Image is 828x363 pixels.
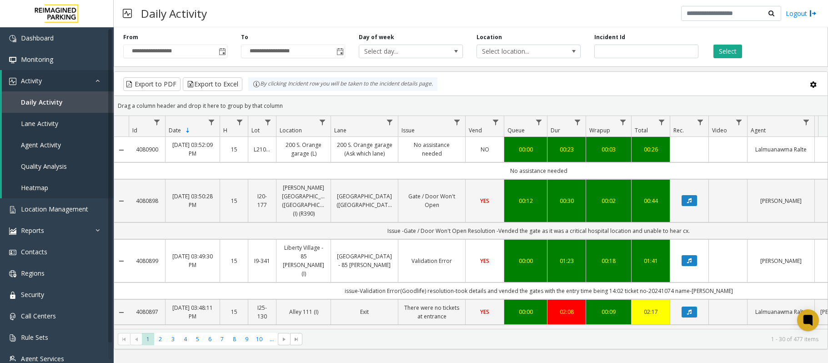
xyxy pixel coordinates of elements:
a: Location Filter Menu [316,116,329,128]
a: Lalmuanawma Ralte [753,145,809,154]
span: Page 1 [142,333,154,345]
a: 00:18 [592,257,626,265]
span: Page 5 [191,333,204,345]
span: Monitoring [21,55,53,64]
span: Quality Analysis [21,162,67,171]
a: Video Filter Menu [733,116,745,128]
label: From [123,33,138,41]
a: Activity [2,70,114,91]
a: Total Filter Menu [656,116,668,128]
span: Contacts [21,247,47,256]
img: pageIcon [123,2,132,25]
span: Agent Activity [21,141,61,149]
a: 00:23 [553,145,580,154]
span: Location [280,126,302,134]
span: Page 6 [204,333,216,345]
a: [GEOGRAPHIC_DATA] ([GEOGRAPHIC_DATA]) [336,192,392,209]
a: [GEOGRAPHIC_DATA] - 85 [PERSON_NAME] [336,252,392,269]
a: [PERSON_NAME] [753,197,809,205]
a: There were no tickets at entrance [404,303,460,321]
a: 00:12 [510,197,542,205]
button: Export to Excel [183,77,242,91]
kendo-pager-info: 1 - 30 of 477 items [308,335,818,343]
a: Wrapup Filter Menu [617,116,629,128]
a: 00:00 [510,145,542,154]
span: Lane Activity [21,119,58,128]
img: 'icon' [9,356,16,363]
button: Select [713,45,742,58]
div: 00:03 [592,145,626,154]
a: 00:09 [592,308,626,316]
a: 200 S. Orange garage (Ask which lane) [336,141,392,158]
img: 'icon' [9,292,16,299]
span: Lot [251,126,260,134]
button: Export to PDF [123,77,181,91]
span: Vend [469,126,482,134]
span: YES [480,257,489,265]
a: Dur Filter Menu [572,116,584,128]
span: Issue [401,126,415,134]
span: YES [480,197,489,205]
div: By clicking Incident row you will be taken to the incident details page. [248,77,437,91]
a: 01:41 [637,257,664,265]
a: Alley 111 (I) [282,308,325,316]
a: Quality Analysis [2,156,114,177]
span: Agent [751,126,766,134]
span: Total [635,126,648,134]
span: Dashboard [21,34,54,42]
span: Go to the next page [278,333,290,346]
a: Lane Filter Menu [384,116,396,128]
a: 02:17 [637,308,664,316]
div: 00:44 [637,197,664,205]
a: 4080899 [134,257,160,265]
a: 15 [226,197,242,205]
label: Incident Id [594,33,625,41]
a: Agent Filter Menu [800,116,813,128]
div: 00:00 [510,257,542,265]
img: 'icon' [9,206,16,213]
span: Page 7 [216,333,228,345]
span: Page 3 [167,333,179,345]
a: 00:30 [553,197,580,205]
a: 15 [226,145,242,154]
span: Heatmap [21,183,48,192]
div: 01:23 [553,257,580,265]
img: infoIcon.svg [253,81,260,88]
a: 15 [226,308,242,316]
span: Agent Services [21,354,64,363]
a: [DATE] 03:50:28 PM [171,192,214,209]
a: No assistance needed [404,141,460,158]
a: [PERSON_NAME][GEOGRAPHIC_DATA] ([GEOGRAPHIC_DATA]) (I) (R390) [282,183,325,218]
label: Location [477,33,502,41]
img: 'icon' [9,78,16,85]
span: Go to the last page [290,333,302,346]
a: Collapse Details [114,309,129,316]
a: Agent Activity [2,134,114,156]
a: 4080900 [134,145,160,154]
a: NO [471,145,498,154]
div: Drag a column header and drop it here to group by that column [114,98,828,114]
a: Queue Filter Menu [533,116,545,128]
a: 00:02 [592,197,626,205]
span: YES [480,308,489,316]
a: [DATE] 03:52:09 PM [171,141,214,158]
a: Daily Activity [2,91,114,113]
img: 'icon' [9,270,16,277]
img: 'icon' [9,249,16,256]
a: Rec. Filter Menu [694,116,707,128]
span: Page 11 [266,333,278,345]
span: Location Management [21,205,88,213]
a: Id Filter Menu [151,116,163,128]
a: I9-341 [254,257,271,265]
a: L21086700 [254,145,271,154]
div: Data table [114,116,828,329]
a: 4080897 [134,308,160,316]
a: 00:26 [637,145,664,154]
span: Toggle popup [217,45,227,58]
span: Daily Activity [21,98,63,106]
